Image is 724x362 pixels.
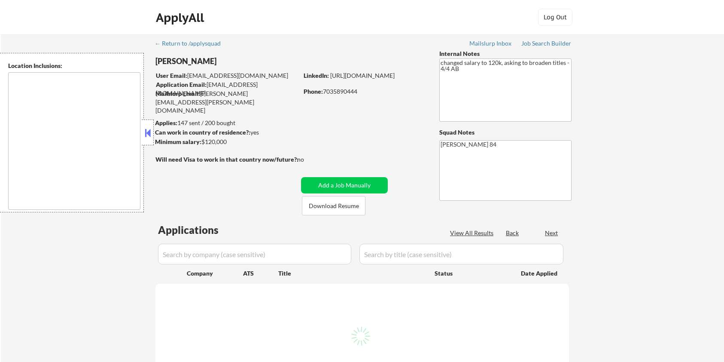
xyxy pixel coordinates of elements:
[450,229,496,237] div: View All Results
[155,156,298,163] strong: Will need Visa to work in that country now/future?:
[155,129,250,136] strong: Can work in country of residence?:
[156,72,187,79] strong: User Email:
[330,72,395,79] a: [URL][DOMAIN_NAME]
[155,138,201,145] strong: Minimum salary:
[155,56,332,67] div: [PERSON_NAME]
[156,71,298,80] div: [EMAIL_ADDRESS][DOMAIN_NAME]
[155,90,200,97] strong: Mailslurp Email:
[155,119,177,126] strong: Applies:
[439,128,572,137] div: Squad Notes
[158,225,243,235] div: Applications
[304,72,329,79] strong: LinkedIn:
[187,269,243,278] div: Company
[304,88,323,95] strong: Phone:
[304,87,425,96] div: 7035890444
[521,269,559,278] div: Date Applied
[155,128,295,137] div: yes
[469,40,512,46] div: Mailslurp Inbox
[278,269,426,278] div: Title
[439,49,572,58] div: Internal Notes
[545,229,559,237] div: Next
[155,40,229,46] div: ← Return to /applysquad
[155,119,298,127] div: 147 sent / 200 bought
[506,229,520,237] div: Back
[301,177,388,193] button: Add a Job Manually
[302,196,365,215] button: Download Resume
[156,81,207,88] strong: Application Email:
[435,265,508,281] div: Status
[155,40,229,49] a: ← Return to /applysquad
[297,155,322,164] div: no
[155,89,298,115] div: [PERSON_NAME][EMAIL_ADDRESS][PERSON_NAME][DOMAIN_NAME]
[538,9,572,26] button: Log Out
[156,10,207,25] div: ApplyAll
[469,40,512,49] a: Mailslurp Inbox
[521,40,572,46] div: Job Search Builder
[359,244,563,264] input: Search by title (case sensitive)
[8,61,140,70] div: Location Inclusions:
[158,244,351,264] input: Search by company (case sensitive)
[156,80,298,97] div: [EMAIL_ADDRESS][DOMAIN_NAME]
[155,138,298,146] div: $120,000
[243,269,278,278] div: ATS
